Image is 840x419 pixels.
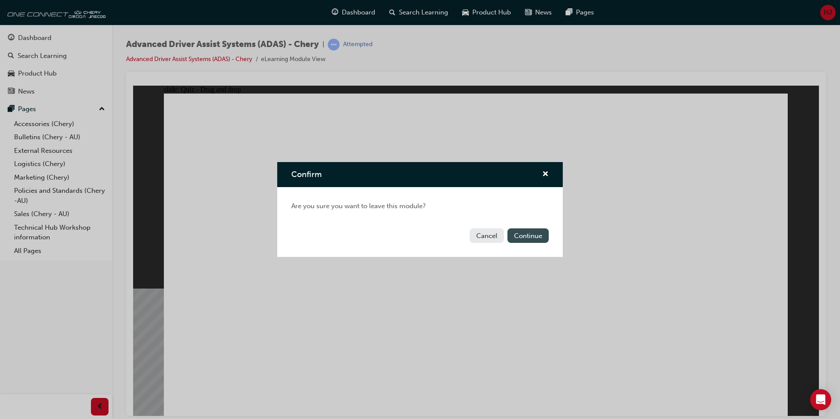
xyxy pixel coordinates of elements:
[542,171,549,179] span: cross-icon
[507,228,549,243] button: Continue
[542,169,549,180] button: cross-icon
[277,162,563,257] div: Confirm
[291,170,322,179] span: Confirm
[277,187,563,225] div: Are you sure you want to leave this module?
[810,389,831,410] div: Open Intercom Messenger
[470,228,504,243] button: Cancel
